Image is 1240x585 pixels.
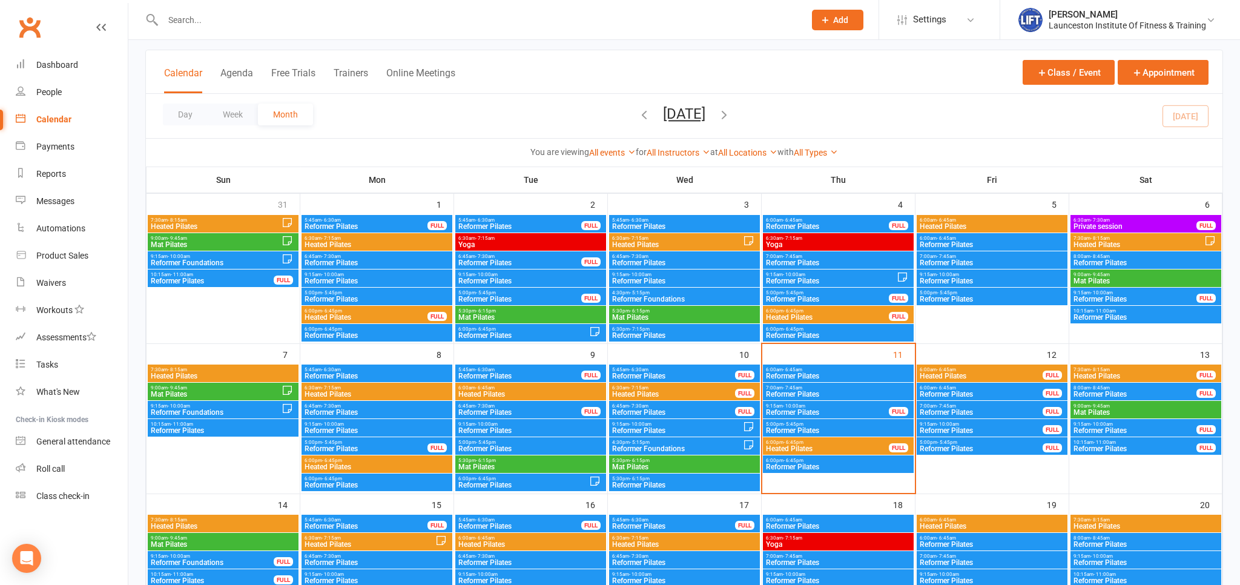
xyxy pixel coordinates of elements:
span: - 6:45pm [783,326,803,332]
span: - 10:00am [937,272,959,277]
button: Month [258,104,313,125]
div: 3 [744,194,761,214]
a: Reports [16,160,128,188]
div: Waivers [36,278,66,288]
div: 7 [283,344,300,364]
span: 9:15am [1073,290,1197,296]
span: 9:15am [458,272,604,277]
span: Reformer Pilates [919,409,1043,416]
span: Reformer Pilates [612,259,757,266]
span: 5:45am [612,217,757,223]
button: Online Meetings [386,67,455,93]
div: 11 [893,344,915,364]
span: - 5:15pm [630,290,650,296]
span: - 7:30am [629,403,648,409]
span: Reformer Pilates [304,409,450,416]
span: Heated Pilates [304,391,450,398]
span: - 6:45am [937,236,956,241]
span: Reformer Pilates [765,259,911,266]
div: FULL [889,294,908,303]
span: - 10:00am [1090,290,1113,296]
span: Reformer Pilates [765,391,911,398]
span: 6:30am [612,385,736,391]
span: - 10:00am [168,403,190,409]
div: Workouts [36,305,73,315]
span: - 7:45am [783,385,802,391]
span: - 7:30am [629,254,648,259]
a: Payments [16,133,128,160]
span: Reformer Pilates [458,332,589,339]
span: Reformer Pilates [765,296,889,303]
div: FULL [735,371,754,380]
div: FULL [427,221,447,230]
a: Messages [16,188,128,215]
span: 6:00pm [304,308,428,314]
span: 5:30pm [612,308,757,314]
span: Reformer Pilates [458,223,582,230]
div: 2 [590,194,607,214]
span: 6:30am [1073,217,1197,223]
span: Reformer Foundations [150,259,282,266]
span: 9:15am [304,421,450,427]
div: Launceston Institute Of Fitness & Training [1049,20,1206,31]
span: Reformer Pilates [919,296,1065,303]
span: 7:00am [919,403,1043,409]
span: Reformer Pilates [458,296,582,303]
div: 12 [1047,344,1069,364]
span: Heated Pilates [919,372,1043,380]
span: - 7:30am [322,403,341,409]
div: FULL [735,407,754,416]
span: 6:00am [919,217,1065,223]
span: Mat Pilates [612,314,757,321]
span: 6:00pm [304,326,450,332]
a: All Types [794,148,838,157]
span: 5:45am [612,367,736,372]
span: 4:30pm [612,290,757,296]
span: Heated Pilates [612,391,736,398]
span: - 6:30am [475,217,495,223]
div: What's New [36,387,80,397]
span: 6:00am [919,236,1065,241]
span: 6:00pm [458,326,589,332]
a: Waivers [16,269,128,297]
span: - 9:45am [1090,272,1110,277]
span: - 7:45am [937,403,956,409]
div: FULL [1043,407,1062,416]
span: - 6:30am [629,367,648,372]
span: 7:00am [919,254,1065,259]
span: - 11:00am [171,421,193,427]
span: 6:30am [304,385,450,391]
span: - 6:45am [937,217,956,223]
span: - 8:15am [1090,236,1110,241]
span: Add [833,15,848,25]
span: - 10:00am [475,272,498,277]
span: - 7:30am [475,403,495,409]
span: Reformer Pilates [765,277,897,285]
div: FULL [581,257,601,266]
span: - 6:45am [937,385,956,391]
th: Tue [454,167,608,193]
span: - 7:30am [322,254,341,259]
a: Clubworx [15,12,45,42]
a: Automations [16,215,128,242]
span: Reformer Pilates [612,372,736,380]
div: Dashboard [36,60,78,70]
span: - 7:15am [475,236,495,241]
span: 5:00pm [458,290,582,296]
span: Reformer Pilates [458,259,582,266]
a: All events [589,148,636,157]
span: 9:15am [150,254,282,259]
span: 9:00am [1073,403,1219,409]
a: Assessments [16,324,128,351]
span: 7:30am [1073,367,1197,372]
a: General attendance kiosk mode [16,428,128,455]
span: - 9:45am [168,236,187,241]
div: 31 [278,194,300,214]
span: 7:30am [150,367,296,372]
span: Reformer Pilates [919,259,1065,266]
a: Product Sales [16,242,128,269]
span: - 7:15am [783,236,802,241]
span: 6:00pm [765,326,911,332]
a: People [16,79,128,106]
span: - 5:45pm [783,290,803,296]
